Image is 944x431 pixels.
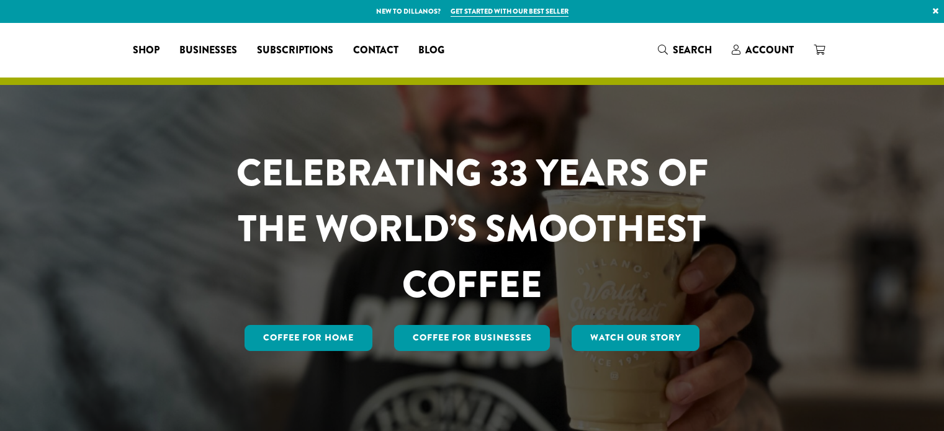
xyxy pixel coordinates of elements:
[257,43,333,58] span: Subscriptions
[394,325,551,351] a: Coffee For Businesses
[123,40,169,60] a: Shop
[673,43,712,57] span: Search
[572,325,699,351] a: Watch Our Story
[245,325,372,351] a: Coffee for Home
[418,43,444,58] span: Blog
[353,43,398,58] span: Contact
[133,43,160,58] span: Shop
[179,43,237,58] span: Businesses
[200,145,745,313] h1: CELEBRATING 33 YEARS OF THE WORLD’S SMOOTHEST COFFEE
[648,40,722,60] a: Search
[745,43,794,57] span: Account
[451,6,569,17] a: Get started with our best seller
